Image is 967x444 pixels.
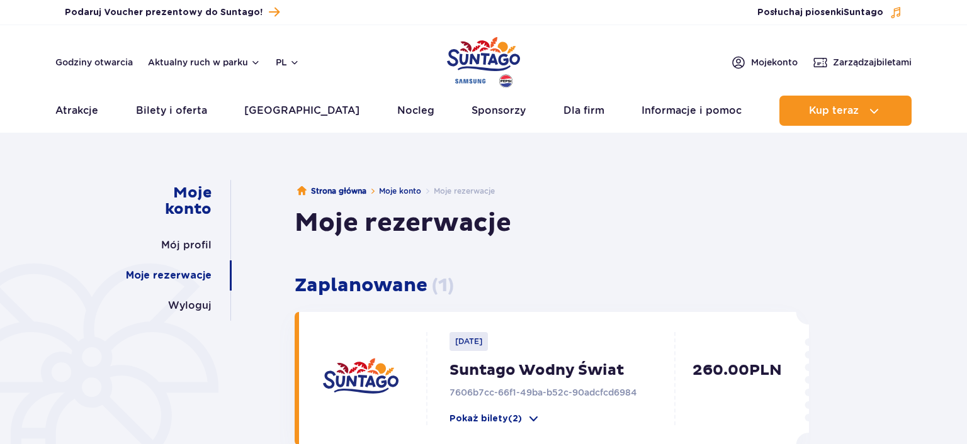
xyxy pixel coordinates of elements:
[148,57,261,67] button: Aktualny ruch w parku
[55,96,98,126] a: Atrakcje
[323,342,399,418] img: suntago
[244,96,359,126] a: [GEOGRAPHIC_DATA]
[450,361,681,380] p: Suntago Wodny Świat
[65,4,280,21] a: Podaruj Voucher prezentowy do Suntago!
[563,96,604,126] a: Dla firm
[295,274,809,297] h3: Zaplanowane
[682,361,782,425] p: 260.00 PLN
[450,332,488,351] p: [DATE]
[379,186,421,196] a: Moje konto
[276,56,300,69] button: pl
[757,6,883,19] span: Posłuchaj piosenki
[450,413,540,425] button: Pokaż bilety(2)
[55,56,133,69] a: Godziny otwarcia
[126,260,212,291] a: Moje rezerwacje
[844,8,883,17] span: Suntago
[809,105,859,116] span: Kup teraz
[450,413,522,425] p: Pokaż bilety (2)
[731,55,798,70] a: Mojekonto
[168,291,212,321] a: Wyloguj
[642,96,742,126] a: Informacje i pomoc
[161,230,212,260] a: Mój profil
[295,208,511,239] h1: Moje rezerwacje
[751,56,798,69] span: Moje konto
[757,6,902,19] button: Posłuchaj piosenkiSuntago
[833,56,912,69] span: Zarządzaj biletami
[421,185,495,197] li: Moje rezerwacje
[450,386,681,399] p: 7606b7cc-66f1-49ba-b52c-90adcfcd6984
[136,96,207,126] a: Bilety i oferta
[297,185,366,197] a: Strona główna
[472,96,526,126] a: Sponsorzy
[432,274,454,297] span: ( 1 )
[397,96,434,126] a: Nocleg
[130,180,212,223] a: Moje konto
[447,31,520,89] a: Park of Poland
[65,6,263,19] span: Podaruj Voucher prezentowy do Suntago!
[813,55,912,70] a: Zarządzajbiletami
[779,96,912,126] button: Kup teraz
